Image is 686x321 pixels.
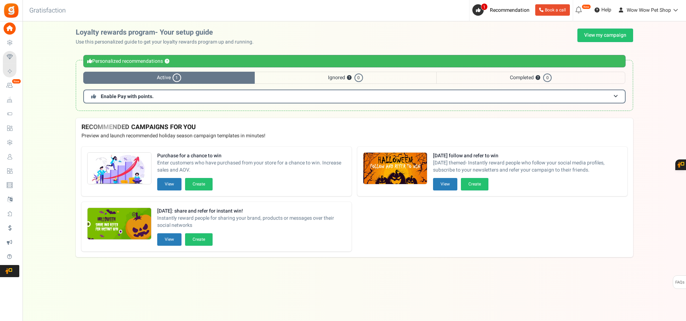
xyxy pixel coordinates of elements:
img: Gratisfaction [3,2,19,19]
button: ? [536,76,540,80]
span: Completed [436,72,625,84]
button: ? [165,59,169,64]
em: New [12,79,21,84]
button: View [157,233,182,246]
span: Active [83,72,255,84]
a: View my campaign [577,29,633,42]
button: View [157,178,182,190]
button: ? [347,76,352,80]
span: Help [600,6,611,14]
a: Book a call [535,4,570,16]
span: Ignored [255,72,436,84]
span: Enable Pay with points. [101,93,154,100]
span: [DATE] themed- Instantly reward people who follow your social media profiles, subscribe to your n... [433,159,622,174]
span: Recommendation [490,6,530,14]
button: Create [185,233,213,246]
span: Wow Wow Pet Shop [627,6,671,14]
button: Create [461,178,488,190]
span: 0 [543,73,552,82]
strong: [DATE] follow and refer to win [433,152,622,159]
img: Recommended Campaigns [363,153,427,185]
h2: Loyalty rewards program- Your setup guide [76,29,259,36]
span: FAQs [675,276,685,289]
img: Recommended Campaigns [88,153,151,185]
strong: [DATE]: share and refer for instant win! [157,208,346,215]
h3: Gratisfaction [21,4,74,18]
img: Recommended Campaigns [88,208,151,240]
p: Use this personalized guide to get your loyalty rewards program up and running. [76,39,259,46]
em: New [582,4,591,9]
span: 1 [481,3,488,10]
span: 1 [173,73,181,82]
button: View [433,178,457,190]
strong: Purchase for a chance to win [157,152,346,159]
span: Instantly reward people for sharing your brand, products or messages over their social networks [157,215,346,229]
span: 0 [354,73,363,82]
div: Personalized recommendations [83,55,626,67]
a: New [3,80,19,92]
span: Enter customers who have purchased from your store for a chance to win. Increase sales and AOV. [157,159,346,174]
h4: RECOMMENDED CAMPAIGNS FOR YOU [81,124,627,131]
a: 1 Recommendation [472,4,532,16]
p: Preview and launch recommended holiday season campaign templates in minutes! [81,132,627,139]
button: Create [185,178,213,190]
a: Help [592,4,614,16]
